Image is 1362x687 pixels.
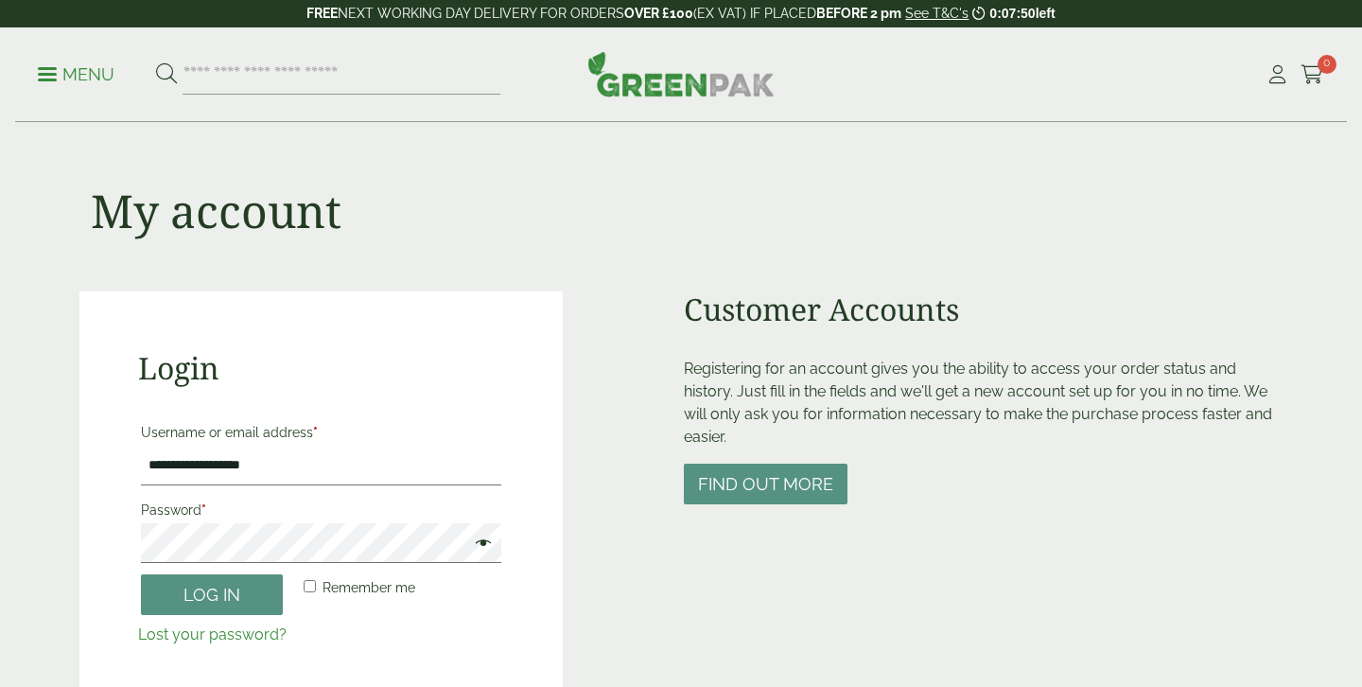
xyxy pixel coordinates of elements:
span: Remember me [323,580,415,595]
a: Menu [38,63,114,82]
strong: BEFORE 2 pm [816,6,901,21]
p: Menu [38,63,114,86]
span: left [1036,6,1056,21]
h2: Login [138,350,504,386]
strong: FREE [306,6,338,21]
input: Remember me [304,580,316,592]
h2: Customer Accounts [684,291,1283,327]
span: 0 [1318,55,1336,74]
button: Find out more [684,464,847,504]
a: Lost your password? [138,625,287,643]
h1: My account [91,184,341,238]
a: 0 [1301,61,1324,89]
i: My Account [1266,65,1289,84]
span: 0:07:50 [989,6,1035,21]
label: Password [141,497,501,523]
p: Registering for an account gives you the ability to access your order status and history. Just fi... [684,358,1283,449]
label: Username or email address [141,419,501,446]
a: See T&C's [905,6,969,21]
img: GreenPak Supplies [587,51,775,97]
i: Cart [1301,65,1324,84]
button: Log in [141,574,283,615]
strong: OVER £100 [624,6,693,21]
a: Find out more [684,476,847,494]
